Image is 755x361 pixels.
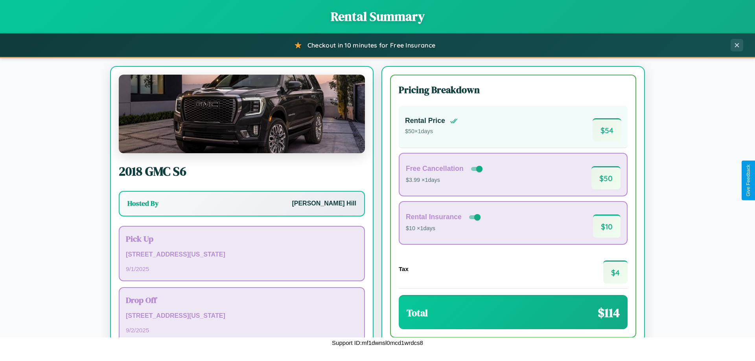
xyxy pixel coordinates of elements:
p: 9 / 1 / 2025 [126,264,358,274]
h4: Rental Insurance [406,213,462,221]
h3: Pricing Breakdown [399,83,628,96]
div: Give Feedback [746,165,751,196]
span: $ 54 [593,118,621,141]
h3: Hosted By [127,199,158,208]
img: GMC S6 [119,75,365,153]
h3: Pick Up [126,233,358,244]
h4: Rental Price [405,117,445,125]
p: [PERSON_NAME] Hill [292,198,356,209]
p: $3.99 × 1 days [406,175,484,185]
p: $ 50 × 1 days [405,126,458,137]
h1: Rental Summary [8,8,747,25]
p: [STREET_ADDRESS][US_STATE] [126,249,358,260]
p: $10 × 1 days [406,224,482,234]
p: [STREET_ADDRESS][US_STATE] [126,310,358,322]
span: Checkout in 10 minutes for Free Insurance [308,41,435,49]
p: Support ID: mf1dwnsl0mcd1wrdcs8 [332,337,423,348]
h2: 2018 GMC S6 [119,163,365,180]
h3: Total [407,306,428,319]
span: $ 10 [593,214,621,238]
span: $ 114 [598,304,620,321]
span: $ 4 [603,260,628,284]
h4: Free Cancellation [406,165,464,173]
p: 9 / 2 / 2025 [126,325,358,335]
span: $ 50 [591,166,621,189]
h3: Drop Off [126,294,358,306]
h4: Tax [399,266,409,272]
